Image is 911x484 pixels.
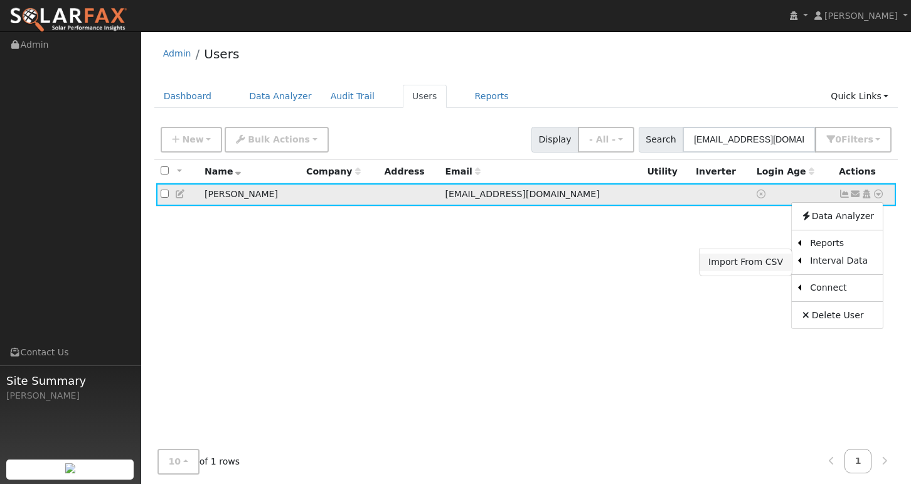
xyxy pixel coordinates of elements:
img: SolarFax [9,7,127,33]
a: Reports [466,85,518,108]
a: Dashboard [154,85,221,108]
a: Edit User [175,189,186,199]
div: Address [384,165,436,178]
span: Site Summary [6,372,134,389]
button: Bulk Actions [225,127,328,153]
img: retrieve [65,463,75,473]
a: Admin [163,48,191,58]
div: Actions [839,165,892,178]
button: 10 [157,449,200,475]
a: Other actions [873,188,884,201]
button: New [161,127,223,153]
a: Data Analyzer [792,207,883,225]
span: Bulk Actions [248,134,310,144]
span: Search [639,127,683,153]
a: Quick Links [821,85,898,108]
a: Connect [801,279,883,297]
span: Filter [841,134,873,144]
a: No login access [757,189,768,199]
input: Search [683,127,816,153]
a: Users [204,46,239,62]
a: Audit Trail [321,85,384,108]
a: ibarrajose198632@gmail.com [850,188,861,201]
span: Days since last login [757,166,814,176]
span: of 1 rows [157,449,240,475]
a: Interval Data [801,252,883,270]
div: Inverter [696,165,748,178]
a: Not connected [839,189,850,199]
div: Utility [647,165,686,178]
a: Users [403,85,447,108]
span: Name [205,166,242,176]
span: [EMAIL_ADDRESS][DOMAIN_NAME] [445,189,599,199]
a: Delete User [792,306,883,324]
span: [PERSON_NAME] [824,11,898,21]
span: s [868,134,873,144]
span: Display [531,127,578,153]
button: 0Filters [815,127,892,153]
span: 10 [169,456,181,466]
a: Data Analyzer [240,85,321,108]
a: Reports [801,235,883,252]
td: [PERSON_NAME] [200,183,302,207]
span: Email [445,166,480,176]
a: Import From CSV [700,254,792,271]
span: New [182,134,203,144]
span: Company name [306,166,360,176]
a: Login As [861,189,872,199]
a: 1 [844,449,872,473]
div: [PERSON_NAME] [6,389,134,402]
button: - All - [578,127,634,153]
